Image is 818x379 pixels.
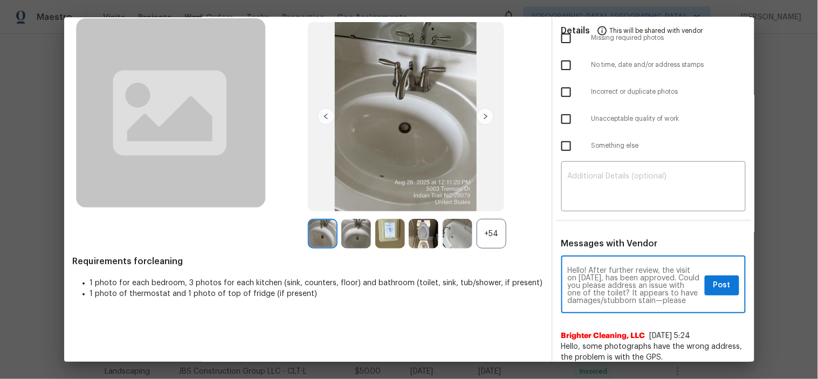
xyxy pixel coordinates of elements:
span: No time, date and/or address stamps [592,60,746,70]
button: Post [705,275,739,295]
span: Brighter Cleaning, LLC [561,330,645,341]
div: +54 [477,219,506,249]
span: Something else [592,141,746,150]
span: Unacceptable quality of work [592,114,746,123]
span: [DATE] 5:24 [650,332,691,340]
div: Incorrect or duplicate photos [553,79,754,106]
div: Something else [553,133,754,160]
li: 1 photo of thermostat and 1 photo of top of fridge (if present) [90,288,543,299]
img: left-chevron-button-url [318,108,335,125]
div: Unacceptable quality of work [553,106,754,133]
span: Hello, some photographs have the wrong address, the problem is with the GPS. [561,341,746,363]
span: This will be shared with vendor [610,17,703,43]
textarea: Hello! After further review, the visit on [DATE], has been approved. Could you please address an ... [568,267,700,305]
li: 1 photo for each bedroom, 3 photos for each kitchen (sink, counters, floor) and bathroom (toilet,... [90,278,543,288]
span: Details [561,17,590,43]
img: right-chevron-button-url [477,108,494,125]
span: Post [713,279,731,292]
span: Requirements for cleaning [73,256,543,267]
div: No time, date and/or address stamps [553,52,754,79]
span: Incorrect or duplicate photos [592,87,746,97]
span: Messages with Vendor [561,239,658,248]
